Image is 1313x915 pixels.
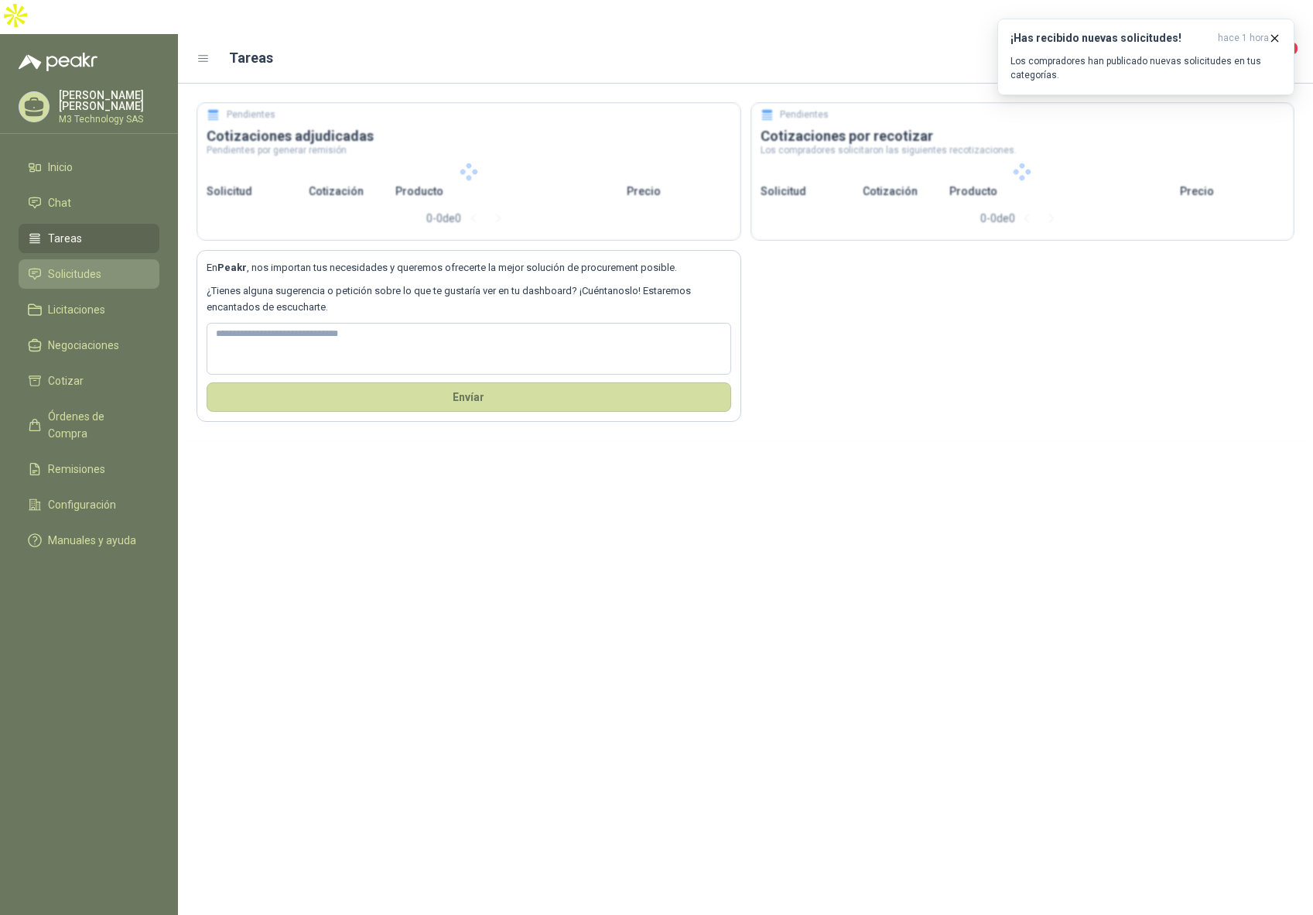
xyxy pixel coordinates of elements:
p: M3 Technology SAS [59,115,159,124]
a: Solicitudes [19,259,159,289]
span: Chat [48,194,71,211]
p: ¿Tienes alguna sugerencia o petición sobre lo que te gustaría ver en tu dashboard? ¡Cuéntanoslo! ... [207,283,731,315]
span: Configuración [48,496,116,513]
span: Inicio [48,159,73,176]
a: Chat [19,188,159,218]
a: Remisiones [19,454,159,484]
button: ¡Has recibido nuevas solicitudes!hace 1 hora Los compradores han publicado nuevas solicitudes en ... [997,19,1294,95]
span: Solicitudes [48,266,101,283]
a: Tareas [19,224,159,253]
span: Tareas [48,230,82,247]
span: Órdenes de Compra [48,408,145,442]
a: Configuración [19,490,159,519]
span: Manuales y ayuda [48,532,136,549]
a: Manuales y ayuda [19,526,159,555]
p: En , nos importan tus necesidades y queremos ofrecerte la mejor solución de procurement posible. [207,260,731,276]
b: Peakr [217,262,247,273]
a: Licitaciones [19,295,159,324]
h1: Tareas [229,47,273,69]
span: Cotizar [48,372,84,389]
a: Negociaciones [19,331,159,360]
a: Órdenes de Compra [19,402,159,448]
p: [PERSON_NAME] [PERSON_NAME] [59,90,159,111]
span: hace 1 hora [1218,32,1269,45]
span: Negociaciones [48,337,119,354]
a: Cotizar [19,366,159,396]
p: Los compradores han publicado nuevas solicitudes en tus categorías. [1010,54,1281,82]
a: Inicio [19,152,159,182]
span: Remisiones [48,461,105,478]
button: Envíar [207,382,731,412]
h3: ¡Has recibido nuevas solicitudes! [1010,32,1212,45]
img: Logo peakr [19,53,97,71]
button: 4 [1267,45,1294,73]
span: Licitaciones [48,301,105,318]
